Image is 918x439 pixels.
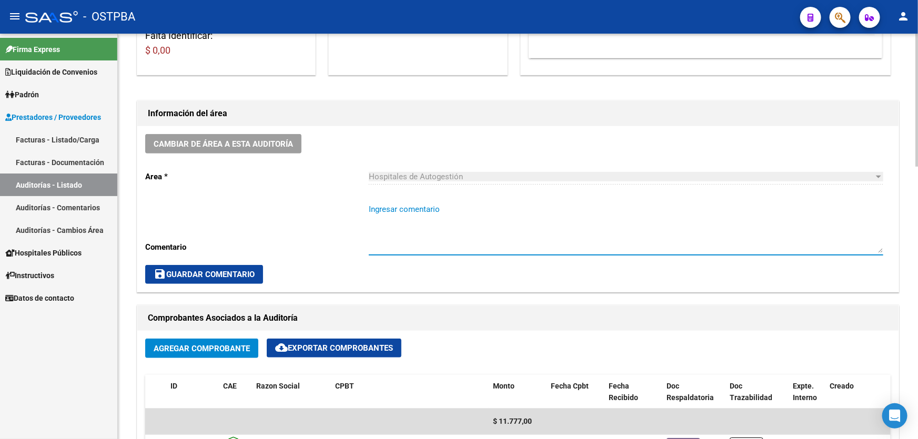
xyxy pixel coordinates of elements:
[662,375,725,410] datatable-header-cell: Doc Respaldatoria
[882,403,907,428] div: Open Intercom Messenger
[5,89,39,100] span: Padrón
[170,382,177,390] span: ID
[793,382,817,402] span: Expte. Interno
[331,375,489,410] datatable-header-cell: CPBT
[369,172,463,181] span: Hospitales de Autogestión
[5,44,60,55] span: Firma Express
[335,382,354,390] span: CPBT
[223,382,237,390] span: CAE
[547,375,604,410] datatable-header-cell: Fecha Cpbt
[154,344,250,353] span: Agregar Comprobante
[5,247,82,259] span: Hospitales Públicos
[154,139,293,149] span: Cambiar de área a esta auditoría
[148,310,888,326] h1: Comprobantes Asociados a la Auditoría
[730,382,772,402] span: Doc Trazabilidad
[275,343,393,353] span: Exportar Comprobantes
[489,375,547,410] datatable-header-cell: Monto
[493,382,515,390] span: Monto
[493,417,532,425] span: $ 11.777,00
[5,111,101,123] span: Prestadores / Proveedores
[667,382,714,402] span: Doc Respaldatoria
[219,375,252,410] datatable-header-cell: CAE
[145,28,307,58] h3: Falta Identificar:
[897,10,910,23] mat-icon: person
[604,375,662,410] datatable-header-cell: Fecha Recibido
[5,270,54,281] span: Instructivos
[275,341,288,354] mat-icon: cloud_download
[5,292,74,304] span: Datos de contacto
[145,134,301,154] button: Cambiar de área a esta auditoría
[83,5,135,28] span: - OSTPBA
[145,241,369,253] p: Comentario
[830,382,854,390] span: Creado
[252,375,331,410] datatable-header-cell: Razon Social
[145,171,369,182] p: Area *
[256,382,300,390] span: Razon Social
[154,268,166,280] mat-icon: save
[145,339,258,358] button: Agregar Comprobante
[148,105,888,122] h1: Información del área
[5,66,97,78] span: Liquidación de Convenios
[154,270,255,279] span: Guardar Comentario
[725,375,789,410] datatable-header-cell: Doc Trazabilidad
[166,375,219,410] datatable-header-cell: ID
[267,339,401,358] button: Exportar Comprobantes
[551,382,589,390] span: Fecha Cpbt
[8,10,21,23] mat-icon: menu
[789,375,825,410] datatable-header-cell: Expte. Interno
[145,45,170,56] span: $ 0,00
[145,265,263,284] button: Guardar Comentario
[825,375,899,410] datatable-header-cell: Creado
[609,382,638,402] span: Fecha Recibido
